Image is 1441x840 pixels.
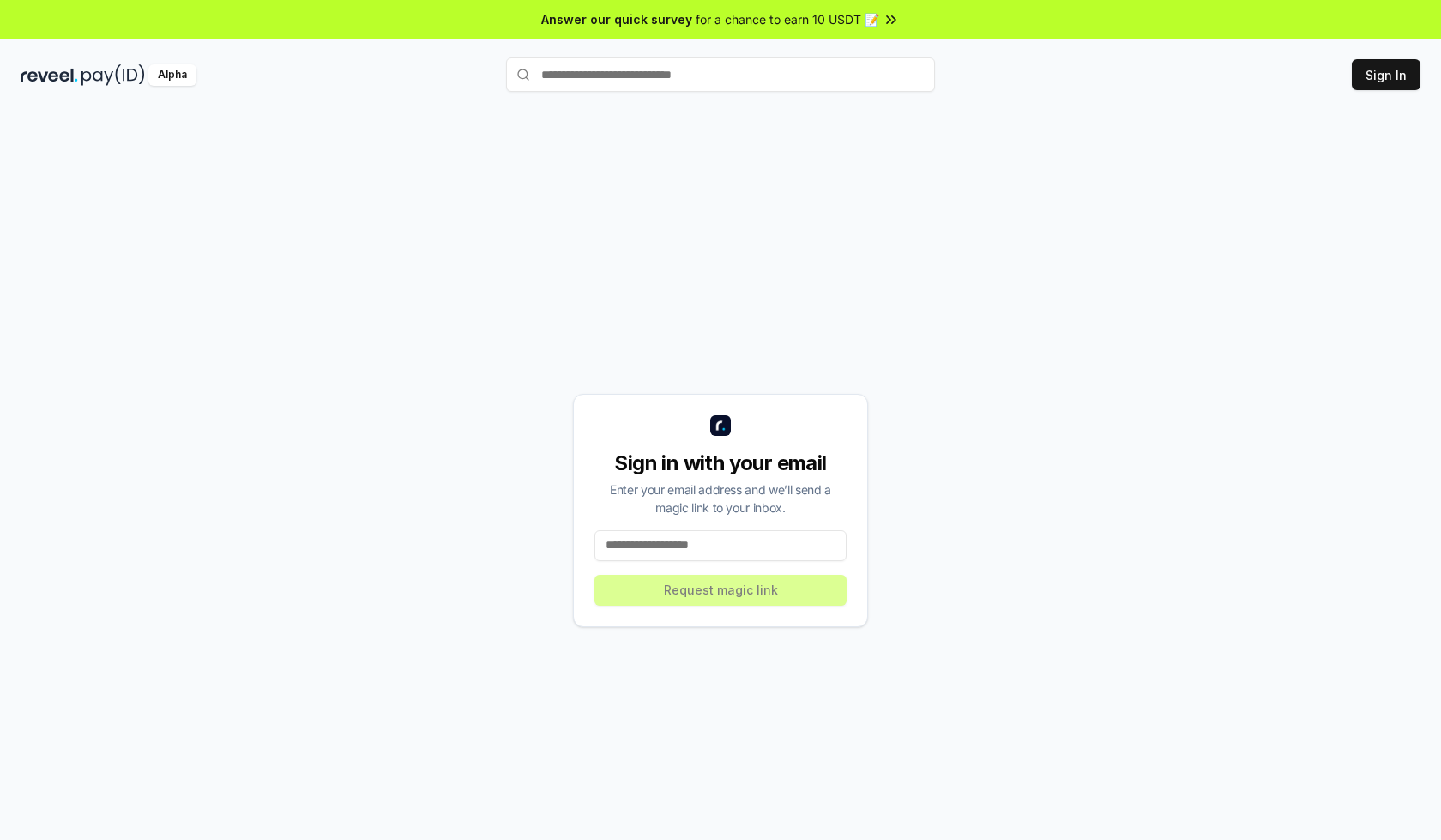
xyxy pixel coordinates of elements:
[710,415,731,436] img: logo_small
[21,64,78,86] img: reveel_dark
[1352,59,1420,90] button: Sign In
[148,64,196,86] div: Alpha
[541,10,692,28] span: Answer our quick survey
[594,450,847,477] div: Sign in with your email
[696,10,879,28] span: for a chance to earn 10 USDT 📝
[594,480,847,517] div: Enter your email address and we’ll send a magic link to your inbox.
[81,64,145,86] img: pay_id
